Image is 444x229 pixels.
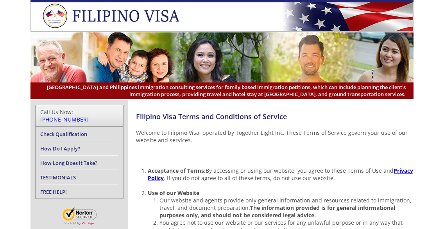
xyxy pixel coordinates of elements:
[148,167,413,182] strong: Acceptance of Terms:
[159,204,395,219] strong: The information provided is for general informational purposes only, and should not be considered...
[40,108,118,123] div: Call Us Now:
[148,167,413,182] span: By accessing or using our website, you agree to these Terms of Use and
[40,174,76,181] a: TESTIMONIALS
[136,112,414,121] h4: Filipino Visa Terms and Conditions of Service
[164,174,335,182] span: . If you do not agree to all of these terms, do not use our website.
[40,145,80,152] a: How Do I Apply?
[40,131,87,138] a: Check Qualification
[148,189,199,197] strong: Use of our Website
[40,159,97,166] a: How Long Does it Take?
[148,167,413,182] a: Privacy Policy
[38,84,406,98] span: [GEOGRAPHIC_DATA] and Philippines immigration consulting services for family based immigration pe...
[159,197,414,219] li: Our website and agents provide only general information and resources related to immigration, tra...
[40,116,89,123] a: [PHONE_NUMBER]
[40,188,67,195] a: FREE HELP!
[136,129,414,144] p: Welcome to Filipino Visa, operated by Together Light Inc. These Terms of Service govern your use ...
